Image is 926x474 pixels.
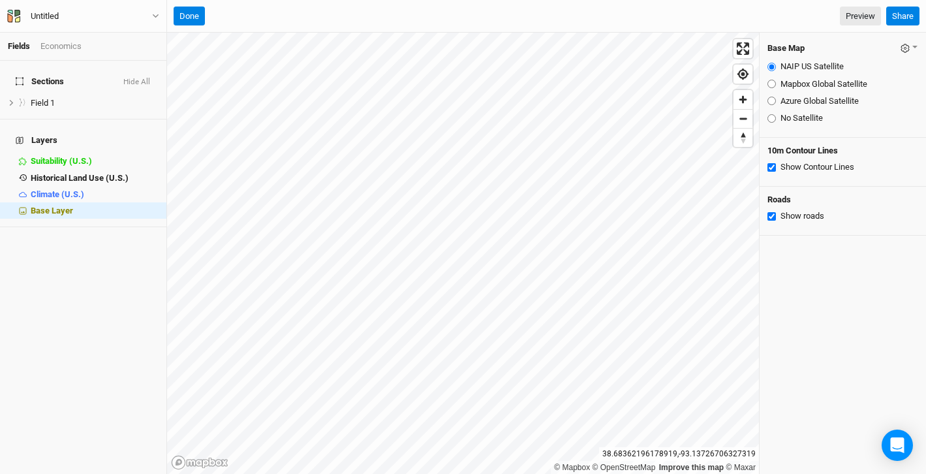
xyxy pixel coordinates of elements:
label: Show roads [780,210,824,222]
div: 38.68362196178919 , -93.13726706327319 [599,447,759,461]
span: Base Layer [31,206,73,215]
span: Field 1 [31,98,55,108]
span: Climate (U.S.) [31,189,84,199]
a: OpenStreetMap [593,463,656,472]
button: Done [174,7,205,26]
div: Field 1 [31,98,159,108]
button: Reset bearing to north [733,128,752,147]
div: Untitled [31,10,59,23]
span: Sections [16,76,64,87]
label: NAIP US Satellite [780,61,844,72]
div: Base Layer [31,206,159,216]
div: Historical Land Use (U.S.) [31,173,159,183]
span: Zoom out [733,110,752,128]
div: Open Intercom Messenger [882,430,913,461]
h4: 10m Contour Lines [767,146,918,156]
button: Zoom in [733,90,752,109]
label: Azure Global Satellite [780,95,859,107]
h4: Base Map [767,43,805,54]
a: Fields [8,41,30,51]
h4: Roads [767,195,918,205]
div: Economics [40,40,82,52]
span: Suitability (U.S.) [31,156,92,166]
div: Climate (U.S.) [31,189,159,200]
label: Mapbox Global Satellite [780,78,867,90]
button: Hide All [123,78,151,87]
a: Mapbox logo [171,455,228,470]
a: Mapbox [554,463,590,472]
a: Improve this map [659,463,724,472]
label: Show Contour Lines [780,161,854,173]
span: Reset bearing to north [733,129,752,147]
button: Untitled [7,9,160,24]
button: Enter fullscreen [733,39,752,58]
canvas: Map [167,33,759,474]
label: No Satellite [780,112,823,124]
span: Historical Land Use (U.S.) [31,173,129,183]
a: Maxar [726,463,756,472]
a: Preview [840,7,881,26]
button: Zoom out [733,109,752,128]
button: Find my location [733,65,752,84]
div: Suitability (U.S.) [31,156,159,166]
h4: Layers [8,127,159,153]
button: Share [886,7,919,26]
